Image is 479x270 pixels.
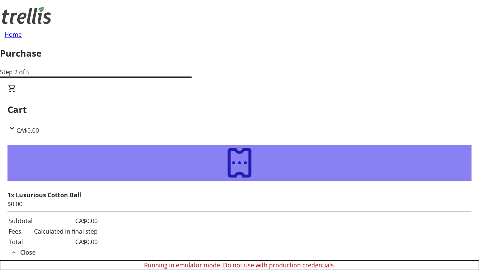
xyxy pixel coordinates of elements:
div: CartCA$0.00 [7,135,472,257]
td: CA$0.00 [34,216,98,226]
td: CA$0.00 [34,237,98,247]
strong: 1x Luxurious Cotton Ball [7,191,81,199]
td: Total [8,237,33,247]
span: CA$0.00 [16,126,39,135]
button: Close [7,248,39,257]
div: $0.00 [7,199,472,208]
td: Subtotal [8,216,33,226]
span: Close [20,248,36,257]
td: Fees [8,226,33,236]
div: CartCA$0.00 [7,84,472,135]
td: Calculated in final step [34,226,98,236]
h2: Cart [7,103,472,116]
